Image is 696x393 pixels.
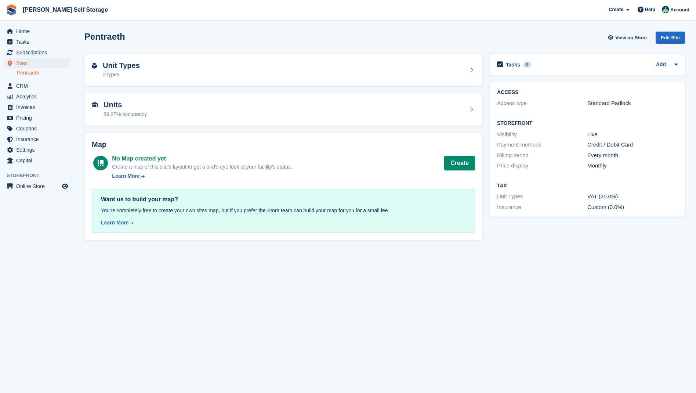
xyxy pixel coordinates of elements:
h2: Pentraeth [84,32,125,42]
div: Visibility [497,130,587,139]
div: Unit Types [497,192,587,201]
a: menu [4,58,69,68]
span: Insurance [16,134,60,144]
div: Learn More [101,219,128,227]
div: Want us to build your map? [101,195,466,204]
div: Every month [587,151,678,160]
a: Edit Site [656,32,685,47]
button: Create [444,156,475,170]
h2: ACCESS [497,90,678,95]
span: Settings [16,145,60,155]
div: VAT (20.0%) [587,192,678,201]
span: Subscriptions [16,47,60,58]
span: Help [645,6,655,13]
span: Storefront [7,172,73,179]
h2: Map [92,140,475,149]
a: Add [656,61,666,69]
a: Preview store [61,182,69,191]
span: View on Store [615,34,647,42]
div: Billing period [497,151,587,160]
h2: Storefront [497,120,678,126]
span: Coupons [16,123,60,134]
div: Credit / Debit Card [587,141,678,149]
a: menu [4,37,69,47]
div: 89.27% occupancy [104,111,147,118]
img: stora-icon-8386f47178a22dfd0bd8f6a31ec36ba5ce8667c1dd55bd0f319d3a0aa187defe.svg [6,4,17,15]
span: Sites [16,58,60,68]
h2: Unit Types [103,61,140,70]
a: menu [4,155,69,166]
a: Unit Types 2 types [84,54,482,86]
span: Online Store [16,181,60,191]
a: menu [4,181,69,191]
div: 0 [523,61,532,68]
a: Pentraeth [17,69,69,76]
a: View on Store [607,32,650,44]
span: Pricing [16,113,60,123]
img: map-icn-white-8b231986280072e83805622d3debb4903e2986e43859118e7b4002611c8ef794.svg [98,160,104,166]
div: Learn More [112,172,139,180]
div: 2 types [103,71,140,79]
img: unit-icn-7be61d7bf1b0ce9d3e12c5938cc71ed9869f7b940bace4675aadf7bd6d80202e.svg [92,102,98,107]
div: Edit Site [656,32,685,44]
a: menu [4,123,69,134]
span: Capital [16,155,60,166]
div: Monthly [587,162,678,170]
div: Custom (0.0%) [587,203,678,212]
h2: Tasks [506,61,520,68]
div: Insurance [497,203,587,212]
div: No Map created yet [112,154,292,163]
span: CRM [16,81,60,91]
a: menu [4,47,69,58]
a: [PERSON_NAME] Self Storage [20,4,111,16]
span: Account [670,6,689,14]
div: You're completely free to create your own sites map, but if you prefer the Stora team can build y... [101,207,466,214]
span: Create [609,6,623,13]
img: Dafydd Pritchard [662,6,669,13]
span: Tasks [16,37,60,47]
a: menu [4,113,69,123]
h2: Tax [497,183,678,189]
div: Access type [497,99,587,108]
a: menu [4,26,69,36]
a: menu [4,145,69,155]
a: Units 89.27% occupancy [84,93,482,126]
a: Learn More [112,172,292,180]
span: Invoices [16,102,60,112]
a: menu [4,91,69,102]
div: Standard Padlock [587,99,678,108]
div: Price display [497,162,587,170]
div: Live [587,130,678,139]
a: menu [4,81,69,91]
h2: Units [104,101,147,109]
span: Analytics [16,91,60,102]
a: Learn More [101,219,466,227]
div: Create a map of this site's layout to get a bird's eye look at your facility's status. [112,163,292,171]
a: menu [4,102,69,112]
div: Payment methods [497,141,587,149]
img: unit-type-icn-2b2737a686de81e16bb02015468b77c625bbabd49415b5ef34ead5e3b44a266d.svg [92,63,97,69]
span: Home [16,26,60,36]
a: menu [4,134,69,144]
